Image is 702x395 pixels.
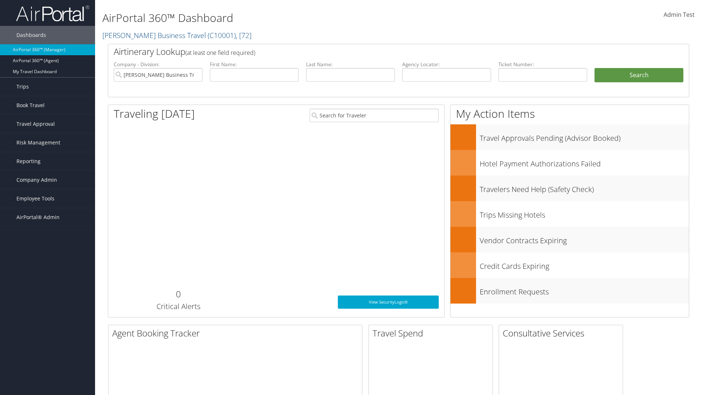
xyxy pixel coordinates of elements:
span: Book Travel [16,96,45,114]
span: ( C10001 ) [208,30,236,40]
h2: 0 [114,288,243,300]
a: Travelers Need Help (Safety Check) [450,176,689,201]
span: Travel Approval [16,115,55,133]
a: Enrollment Requests [450,278,689,304]
a: Credit Cards Expiring [450,252,689,278]
label: Company - Division: [114,61,203,68]
label: Agency Locator: [402,61,491,68]
h3: Travelers Need Help (Safety Check) [480,181,689,195]
span: Risk Management [16,133,60,152]
img: airportal-logo.png [16,5,89,22]
h1: Traveling [DATE] [114,106,195,121]
button: Search [595,68,683,83]
a: Trips Missing Hotels [450,201,689,227]
h3: Critical Alerts [114,301,243,312]
h3: Travel Approvals Pending (Advisor Booked) [480,129,689,143]
a: View SecurityLogic® [338,296,439,309]
a: Vendor Contracts Expiring [450,227,689,252]
h3: Credit Cards Expiring [480,257,689,271]
span: Company Admin [16,171,57,189]
span: Reporting [16,152,41,170]
h2: Airtinerary Lookup [114,45,635,58]
label: Last Name: [306,61,395,68]
h3: Hotel Payment Authorizations Failed [480,155,689,169]
h3: Vendor Contracts Expiring [480,232,689,246]
h3: Enrollment Requests [480,283,689,297]
h3: Trips Missing Hotels [480,206,689,220]
span: Trips [16,78,29,96]
span: Admin Test [664,11,695,19]
a: Admin Test [664,4,695,26]
h1: AirPortal 360™ Dashboard [102,10,497,26]
label: Ticket Number: [498,61,587,68]
span: , [ 72 ] [236,30,252,40]
h2: Consultative Services [503,327,623,339]
span: Employee Tools [16,189,54,208]
a: Hotel Payment Authorizations Failed [450,150,689,176]
span: AirPortal® Admin [16,208,60,226]
h2: Travel Spend [373,327,492,339]
span: Dashboards [16,26,46,44]
span: (at least one field required) [185,49,255,57]
a: Travel Approvals Pending (Advisor Booked) [450,124,689,150]
label: First Name: [210,61,299,68]
h2: Agent Booking Tracker [112,327,362,339]
input: Search for Traveler [310,109,439,122]
h1: My Action Items [450,106,689,121]
a: [PERSON_NAME] Business Travel [102,30,252,40]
